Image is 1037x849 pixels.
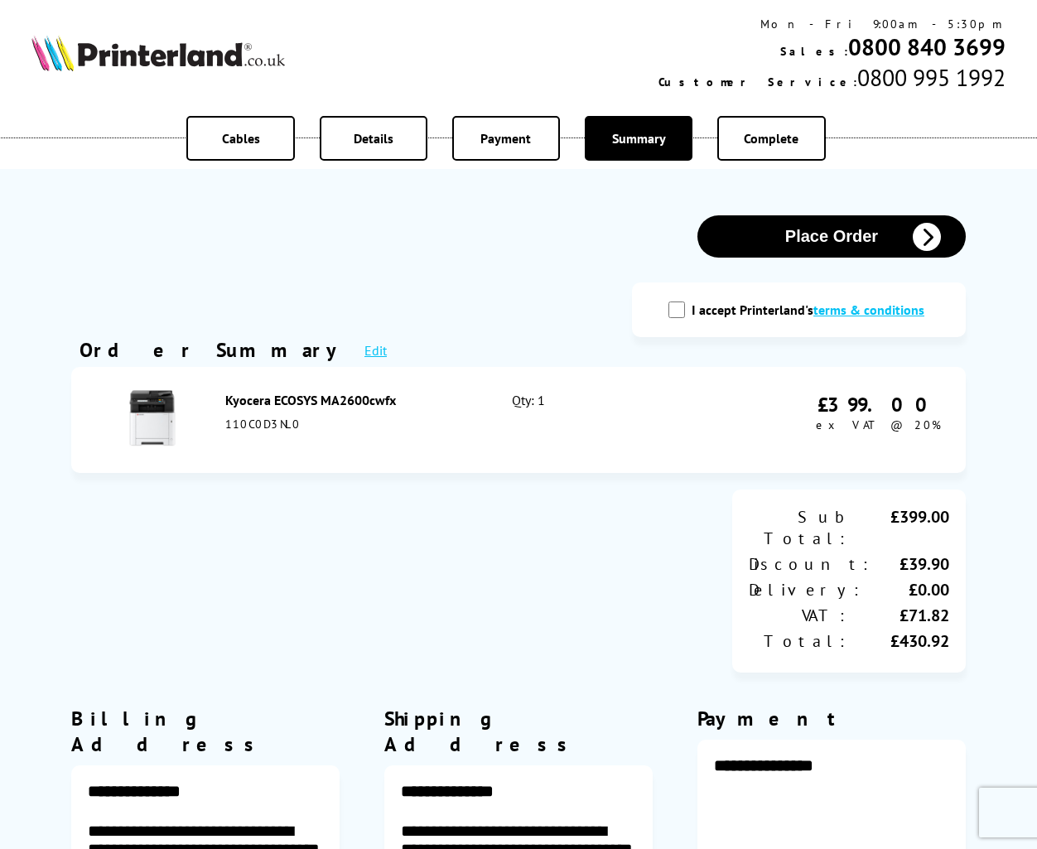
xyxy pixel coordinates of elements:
[697,215,966,258] button: Place Order
[71,706,340,757] div: Billing Address
[480,130,531,147] span: Payment
[384,706,653,757] div: Shipping Address
[123,389,181,447] img: Kyocera ECOSYS MA2600cwfx
[225,417,475,432] div: 110C0D3NL0
[849,506,949,549] div: £399.00
[857,62,1006,93] span: 0800 995 1992
[658,17,1006,31] div: Mon - Fri 9:00am - 5:30pm
[225,392,475,408] div: Kyocera ECOSYS MA2600cwfx
[849,605,949,626] div: £71.82
[612,130,666,147] span: Summary
[364,342,387,359] a: Edit
[872,553,949,575] div: £39.90
[658,75,857,89] span: Customer Service:
[749,553,872,575] div: Discount:
[697,706,966,731] div: Payment
[31,35,285,70] img: Printerland Logo
[749,630,849,652] div: Total:
[692,301,933,318] label: I accept Printerland's
[813,301,924,318] a: modal_tc
[354,130,393,147] span: Details
[849,630,949,652] div: £430.92
[816,417,941,432] span: ex VAT @ 20%
[863,579,949,601] div: £0.00
[848,31,1006,62] a: 0800 840 3699
[749,506,849,549] div: Sub Total:
[512,392,683,448] div: Qty: 1
[80,337,348,363] div: Order Summary
[222,130,260,147] span: Cables
[749,579,863,601] div: Delivery:
[780,44,848,59] span: Sales:
[816,392,941,417] div: £399.00
[749,605,849,626] div: VAT:
[744,130,798,147] span: Complete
